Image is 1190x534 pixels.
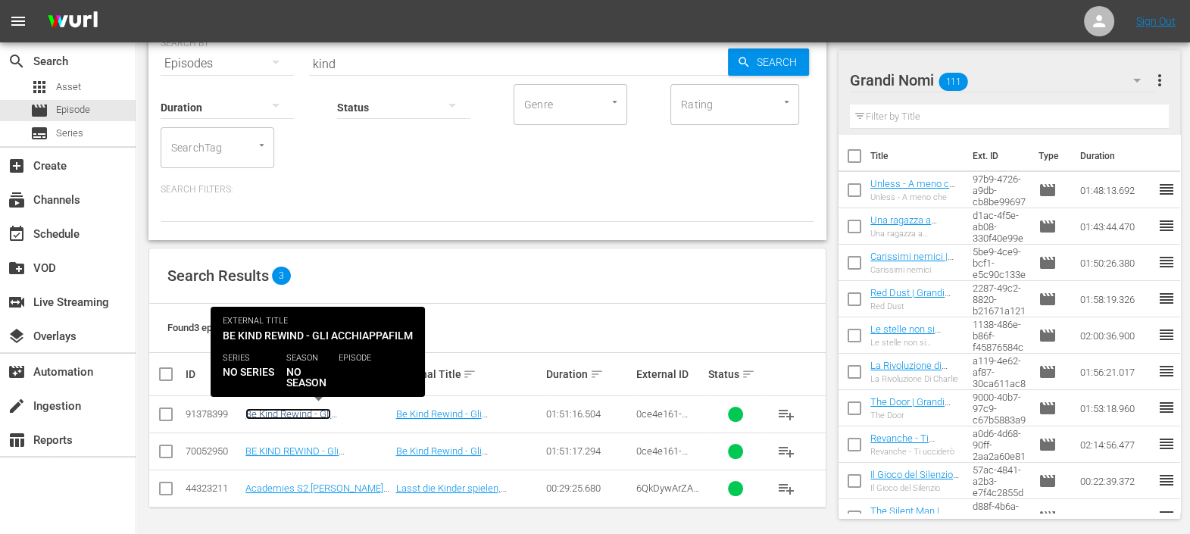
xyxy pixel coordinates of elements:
span: Asset [30,78,48,96]
span: reorder [1157,289,1176,308]
td: 2a4d9c5f-2287-49c2-8820-b21671a121f0 [967,281,1032,317]
span: Episode [1039,399,1057,417]
div: ID [186,368,241,380]
button: Open [607,95,622,109]
a: BE KIND REWIND - Gli acchiappafilm | SMILE (10') [245,445,361,468]
span: reorder [1157,435,1176,453]
div: External ID [636,368,704,380]
span: more_vert [1151,71,1169,89]
td: 01:58:19.326 [1074,281,1157,317]
td: e26a6c4a-d1ac-4f5e-ab08-330f40e99eb2 [967,208,1032,245]
span: Episode [1039,254,1057,272]
span: Live Streaming [8,293,26,311]
span: 6QkDywArZA1dF0gJOvdwix_DE [636,482,704,517]
span: Episode [1039,217,1057,236]
button: playlist_add [768,433,804,470]
span: reorder [1157,326,1176,344]
button: playlist_add [768,470,804,507]
div: Unless - A meno che [870,192,960,202]
span: sort [590,367,604,381]
a: Unless - A meno che | Grandi Nomi (10') [870,178,960,201]
div: Le stelle non si spengono a [GEOGRAPHIC_DATA] [870,338,960,348]
span: playlist_add [777,479,795,498]
div: Red Dust [870,301,960,311]
button: more_vert [1151,62,1169,98]
span: playlist_add [777,405,795,423]
span: Episode [1039,326,1057,345]
td: 01:50:26.380 [1074,245,1157,281]
button: Search [728,48,809,76]
a: Red Dust | Grandi Nomi (10') [870,287,951,310]
div: Il Gioco del Silenzio [870,483,960,493]
span: Ingestion [8,397,26,415]
a: Il Gioco del Silenzio | Grandi Nomi (10') [870,469,959,492]
span: Episode [30,101,48,120]
span: reorder [1157,471,1176,489]
button: playlist_add [768,396,804,433]
a: The Door | Grandi Nomi (10') [870,396,951,419]
td: 01:43:44.470 [1074,208,1157,245]
span: menu [9,12,27,30]
p: Search Filters: [161,183,814,196]
button: Open [779,95,794,109]
td: f8955d6a-97b9-4726-a9db-cb8be9969796 [967,172,1032,208]
a: Le stelle non si spengono a [GEOGRAPHIC_DATA] | Grandi Nomi (10') [870,323,960,369]
button: Open [255,138,269,152]
a: Carissimi nemici | Grandi Nomi (10') [870,251,954,273]
span: reorder [1157,507,1176,526]
div: La Rivoluzione Di Charlie [870,374,960,384]
td: 01:53:18.960 [1074,390,1157,426]
span: Series [56,126,83,141]
td: 01:48:13.692 [1074,172,1157,208]
span: Episode [56,102,90,117]
div: Grandi Nomi [850,59,1154,101]
span: sort [463,367,476,381]
td: 853949b8-a119-4e62-af87-30ca611ac8ff [967,354,1032,390]
span: Search [751,48,809,76]
div: 70052950 [186,445,241,457]
a: Academies S2 [PERSON_NAME], EP2 (DE) [245,482,389,505]
td: e0596743-a0d6-4d68-90ff-2aa2a60e815a [967,426,1032,463]
span: Found 3 episodes sorted by: relevance [167,322,328,333]
a: Sign Out [1136,15,1176,27]
td: 7d62667f-9000-40b7-97c9-c67b5883a96a [967,390,1032,426]
span: sort [311,367,324,381]
span: reorder [1157,362,1176,380]
th: Title [870,135,964,177]
span: VOD [8,259,26,277]
span: Overlays [8,327,26,345]
span: 3 [272,267,291,285]
span: Create [8,157,26,175]
span: Automation [8,363,26,381]
span: reorder [1157,398,1176,417]
div: Duration [546,365,632,383]
td: e25547f0-57ac-4841-a2b3-e7f4c2855d56 [967,463,1032,499]
span: Reports [8,431,26,449]
div: External Title [395,365,541,383]
div: 01:51:17.294 [546,445,632,457]
span: reorder [1157,217,1176,235]
div: Episodes [161,42,294,85]
span: playlist_add [777,442,795,461]
div: 00:29:25.680 [546,482,632,494]
td: 00:22:39.372 [1074,463,1157,499]
a: Lasst die Kinder spielen, Academies [395,482,506,505]
td: 02:14:56.477 [1074,426,1157,463]
span: 0ce4e161-037b-4fea-88f1-8f82d377fa83 [636,408,695,454]
span: Episode [1039,472,1057,490]
span: 0ce4e161-037b-4fea-88f1-8f82d377fa83 [636,445,695,491]
span: Schedule [8,225,26,243]
th: Duration [1071,135,1162,177]
span: Episode [1039,181,1057,199]
span: Asset [56,80,81,95]
div: 44323211 [186,482,241,494]
div: Una ragazza a [GEOGRAPHIC_DATA] [870,229,960,239]
td: 01:56:21.017 [1074,354,1157,390]
th: Type [1029,135,1071,177]
div: Carissimi nemici [870,265,960,275]
a: Una ragazza a [GEOGRAPHIC_DATA] | Grandi Nomi (10') [870,214,960,248]
div: Revanche - Ti ucciderò [870,447,960,457]
td: e92bf229-5be9-4ce9-bcf1-e5c90c133e4c [967,245,1032,281]
span: Episode [1039,363,1057,381]
a: Be Kind Rewind - Gli acchiappafilm [395,408,487,431]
